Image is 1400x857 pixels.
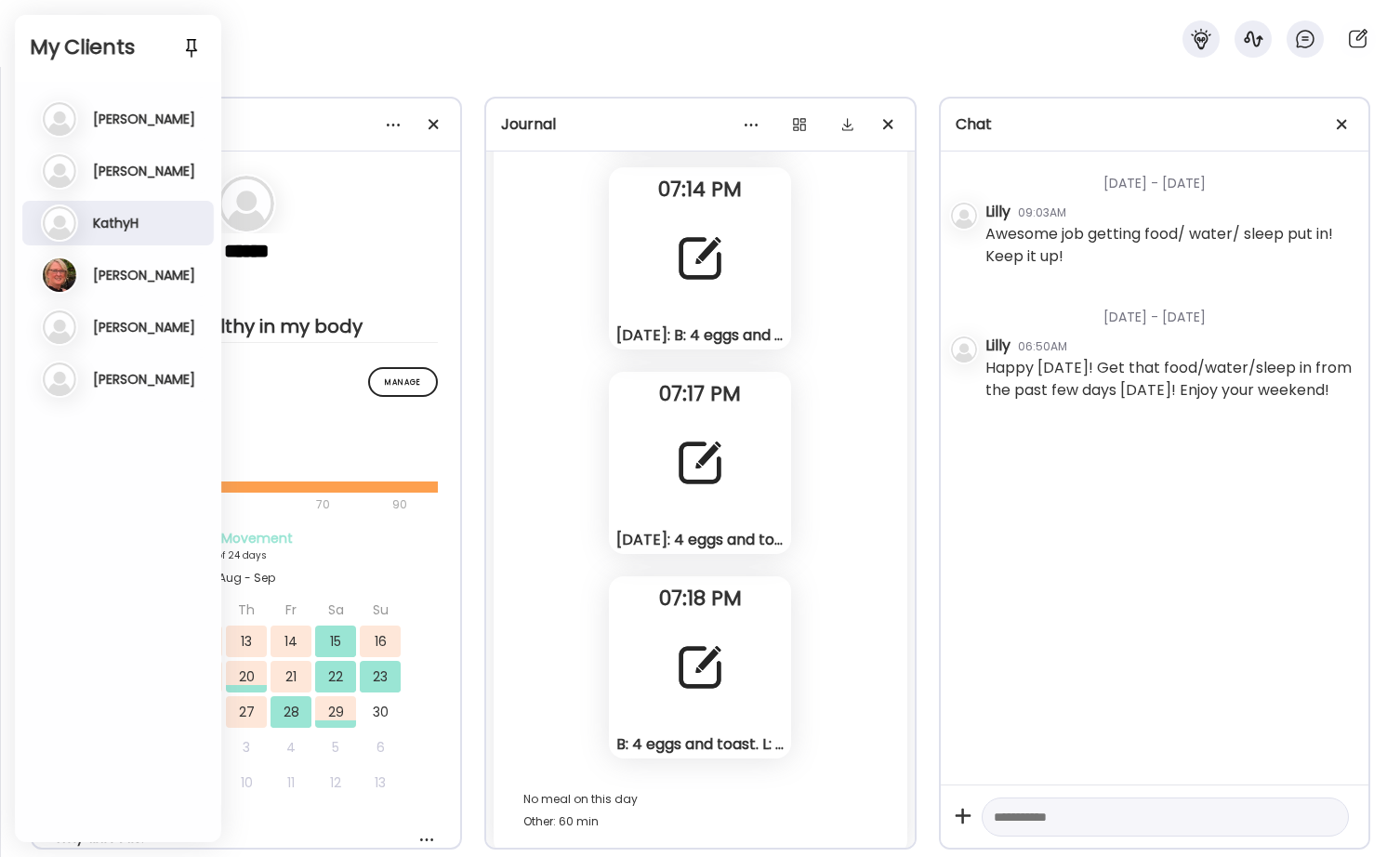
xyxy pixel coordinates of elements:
h3: [PERSON_NAME] [93,319,195,336]
div: 100% [55,452,438,474]
div: [DATE] - [DATE] [985,285,1354,335]
h2: Insights [55,367,438,395]
div: Su [360,594,401,626]
div: Why did I eat? [55,828,438,848]
div: 90 [390,494,409,516]
div: Days tracked: & [91,529,402,548]
div: 21 [271,661,311,692]
div: 16 [360,626,401,657]
div: Profile [47,113,445,136]
div: 14 [271,626,311,657]
div: 13 [360,767,401,798]
div: Th [226,594,267,626]
h3: KathyH [93,215,139,231]
div: 5 [315,732,356,763]
div: 30 [360,696,401,728]
div: 22 [315,661,356,692]
div: 27 [226,696,267,728]
div: B: 4 eggs and toast. L: turkey lunchmeat cheese toast corn smoothie with blueberries bananas kale... [616,734,784,754]
div: Sa [315,594,356,626]
div: 06:50AM [1018,338,1067,355]
div: 13 [226,626,267,657]
span: Movement [221,529,293,547]
div: Journal [501,113,899,136]
img: bg-avatar-default.svg [218,176,274,231]
div: Lilly [985,201,1010,223]
div: 23 [360,661,401,692]
div: Lilly [985,335,1010,357]
span: 07:14 PM [609,181,791,198]
div: Fr [271,594,311,626]
div: [DATE]: B: 4 eggs and toast. L: turkey lunchmeat cheese corn toast. Smoothie with blueberries str... [616,325,784,345]
div: 10 [226,767,267,798]
div: Food: 15 Movement: 10 out of 24 days [91,548,402,562]
div: 15 [315,626,356,657]
h2: My Clients [30,33,206,61]
div: Chat [956,113,1354,136]
div: 20 [226,661,267,692]
div: [DATE] - [DATE] [985,152,1354,201]
span: 07:18 PM [609,590,791,607]
h3: [PERSON_NAME] [93,267,195,283]
div: 29 [315,696,356,728]
img: bg-avatar-default.svg [951,203,977,229]
span: 07:17 PM [609,386,791,402]
div: On path meals [55,425,438,444]
div: Feel happy & healthy in my body [55,315,438,337]
div: 09:03AM [1018,204,1066,221]
div: Happy [DATE]! Get that food/water/sleep in from the past few days [DATE]! Enjoy your weekend! [985,357,1354,402]
div: Awesome job getting food/ water/ sleep put in! Keep it up! [985,223,1354,268]
div: 28 [271,696,311,728]
img: bg-avatar-default.svg [951,336,977,363]
div: 11 [271,767,311,798]
h3: [PERSON_NAME] [93,371,195,388]
div: Goal is to [55,293,438,315]
div: 12 [315,767,356,798]
div: No meal on this day Other: 60 min [523,788,877,833]
div: 4 [271,732,311,763]
h3: [PERSON_NAME] [93,111,195,127]
h3: [PERSON_NAME] [93,163,195,179]
div: 3 [226,732,267,763]
div: [DATE]: 4 eggs and toast. L: turkey lunchmeat cheese smoothie with blueberries banana kale, prote... [616,530,784,549]
div: 6 [360,732,401,763]
div: Aug - Sep [91,570,402,587]
div: Manage [368,367,438,397]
